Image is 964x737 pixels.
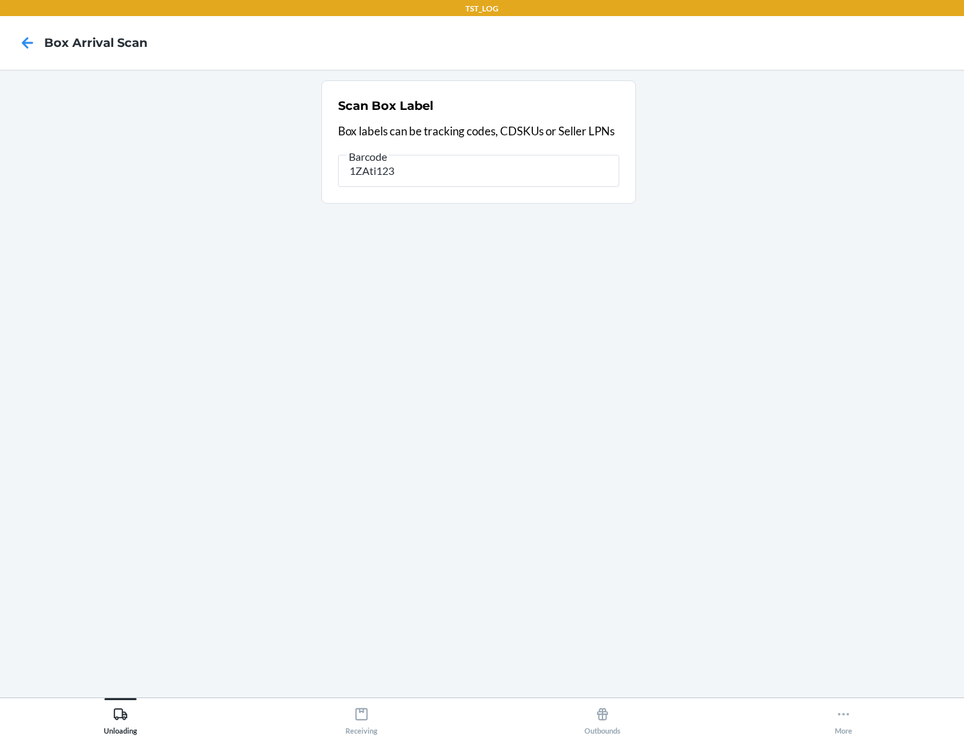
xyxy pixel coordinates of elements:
[338,123,619,140] p: Box labels can be tracking codes, CDSKUs or Seller LPNs
[345,701,378,735] div: Receiving
[338,97,433,115] h2: Scan Box Label
[835,701,852,735] div: More
[465,3,499,15] p: TST_LOG
[104,701,137,735] div: Unloading
[338,155,619,187] input: Barcode
[44,34,147,52] h4: Box Arrival Scan
[482,698,723,735] button: Outbounds
[584,701,621,735] div: Outbounds
[723,698,964,735] button: More
[347,150,389,163] span: Barcode
[241,698,482,735] button: Receiving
